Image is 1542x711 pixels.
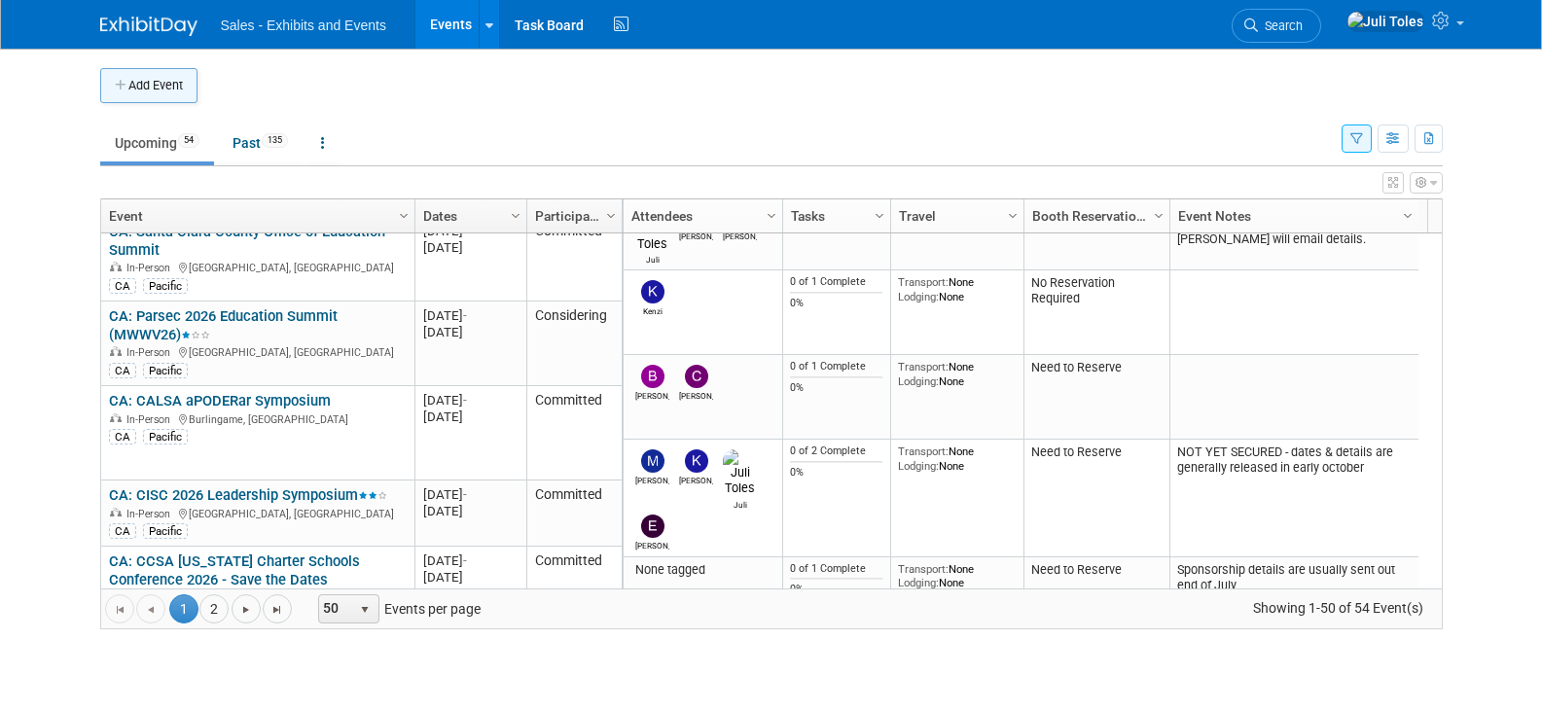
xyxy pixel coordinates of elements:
[463,553,467,568] span: -
[898,290,939,303] span: Lodging:
[357,602,373,618] span: select
[526,547,622,684] td: Committed
[898,444,1016,473] div: None None
[526,217,622,302] td: Committed
[898,374,939,388] span: Lodging:
[1169,440,1418,556] td: NOT YET SECURED - dates & details are generally released in early october
[232,594,261,623] a: Go to the next page
[423,324,518,340] div: [DATE]
[790,275,882,289] div: 0 of 1 Complete
[898,275,1016,303] div: None None
[109,505,406,521] div: [GEOGRAPHIC_DATA], [GEOGRAPHIC_DATA]
[109,343,406,360] div: [GEOGRAPHIC_DATA], [GEOGRAPHIC_DATA]
[603,208,619,224] span: Column Settings
[109,429,136,444] div: CA
[723,497,757,510] div: Juli Toles
[109,392,331,409] a: CA: CALSA aPODERar Symposium
[641,365,664,388] img: Bellah Nelson
[463,487,467,502] span: -
[872,208,887,224] span: Column Settings
[109,523,136,539] div: CA
[109,552,360,588] a: CA: CCSA [US_STATE] Charter Schools Conference 2026 - Save the Dates
[423,307,518,324] div: [DATE]
[1232,9,1321,43] a: Search
[526,386,622,480] td: Committed
[109,259,406,275] div: [GEOGRAPHIC_DATA], [GEOGRAPHIC_DATA]
[1178,199,1406,232] a: Event Notes
[423,409,518,425] div: [DATE]
[679,388,713,401] div: Christine Lurz
[635,473,669,485] div: Melissa Fowler
[1235,594,1441,622] span: Showing 1-50 of 54 Event(s)
[1148,199,1169,229] a: Column Settings
[898,562,1016,590] div: None None
[136,594,165,623] a: Go to the previous page
[1397,199,1418,229] a: Column Settings
[126,508,176,520] span: In-Person
[109,278,136,294] div: CA
[898,459,939,473] span: Lodging:
[396,208,412,224] span: Column Settings
[898,275,949,289] span: Transport:
[1023,355,1169,440] td: Need to Reserve
[679,229,713,241] div: Melissa Fowler
[143,429,188,444] div: Pacific
[685,449,708,473] img: Kimberly Altman
[630,562,774,578] div: None tagged
[110,262,122,271] img: In-Person Event
[1400,208,1416,224] span: Column Settings
[631,199,770,232] a: Attendees
[723,449,757,496] img: Juli Toles
[423,569,518,586] div: [DATE]
[1169,196,1418,271] td: NOT YET SECURED - Sponsorship opps usually open early November. [PERSON_NAME] will email details.
[635,538,669,551] div: Elda Garcia
[109,410,406,427] div: Burlingame, [GEOGRAPHIC_DATA]
[899,199,1011,232] a: Travel
[869,199,890,229] a: Column Settings
[143,602,159,618] span: Go to the previous page
[526,302,622,386] td: Considering
[423,392,518,409] div: [DATE]
[1023,270,1169,355] td: No Reservation Required
[423,199,514,232] a: Dates
[109,223,385,259] a: CA: Santa Clara County Office of Education Summit
[791,199,878,232] a: Tasks
[1005,208,1021,224] span: Column Settings
[898,360,949,373] span: Transport:
[100,17,197,36] img: ExhibitDay
[635,252,669,265] div: Juli Toles
[535,199,609,232] a: Participation
[1023,557,1169,623] td: Need to Reserve
[423,239,518,256] div: [DATE]
[1151,208,1166,224] span: Column Settings
[790,444,882,458] div: 0 of 2 Complete
[110,413,122,423] img: In-Person Event
[641,449,664,473] img: Melissa Fowler
[898,562,949,576] span: Transport:
[764,208,779,224] span: Column Settings
[1169,557,1418,623] td: Sponsorship details are usually sent out end of July
[109,486,387,504] a: CA: CISC 2026 Leadership Symposium
[238,602,254,618] span: Go to the next page
[635,388,669,401] div: Bellah Nelson
[105,594,134,623] a: Go to the first page
[685,365,708,388] img: Christine Lurz
[463,224,467,238] span: -
[641,515,664,538] img: Elda Garcia
[100,68,197,103] button: Add Event
[463,308,467,323] span: -
[641,280,664,303] img: Kenzi Murray
[143,363,188,378] div: Pacific
[1002,199,1023,229] a: Column Settings
[1032,199,1157,232] a: Booth Reservation Status
[526,480,622,547] td: Committed
[110,346,122,356] img: In-Person Event
[143,523,188,539] div: Pacific
[319,595,352,622] span: 50
[790,466,882,480] div: 0%
[423,486,518,503] div: [DATE]
[109,363,136,378] div: CA
[109,307,338,343] a: CA: Parsec 2026 Education Summit (MWWV26)
[1023,196,1169,271] td: Need to Reserve
[790,360,882,373] div: 0 of 1 Complete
